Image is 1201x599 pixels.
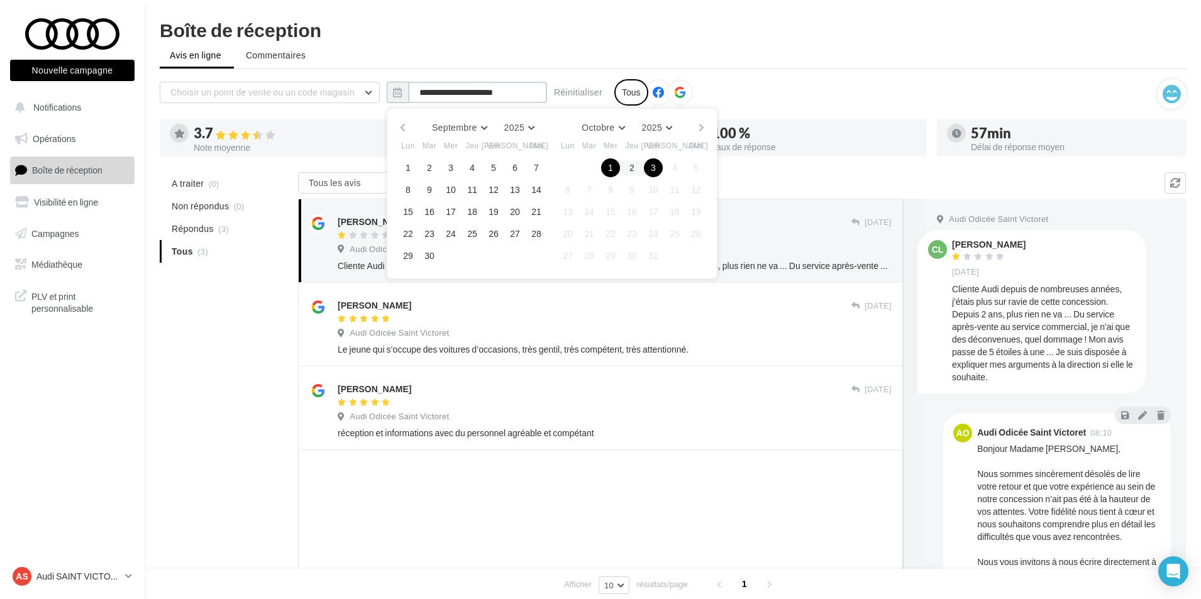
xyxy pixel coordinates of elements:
span: (0) [209,179,219,189]
button: 2 [420,158,439,177]
button: Octobre [577,119,629,136]
span: Lun [401,140,415,151]
button: 21 [580,224,599,243]
button: 3 [644,158,663,177]
span: Tous les avis [309,177,361,188]
button: 26 [687,224,706,243]
div: Le jeune qui s’occupe des voitures d’occasions, très gentil, très compétent, très attentionné. [338,343,892,356]
div: réception et informations avec du personnel agréable et compétant [338,427,892,439]
span: Opérations [33,133,75,144]
button: 15 [601,202,620,221]
button: Réinitialiser [549,85,607,100]
span: Septembre [432,122,477,133]
button: 29 [399,246,418,265]
button: Notifications [8,94,132,121]
button: 2 [623,158,641,177]
span: [PERSON_NAME] [482,140,549,151]
button: 29 [601,246,620,265]
button: 10 [644,180,663,199]
div: [PERSON_NAME] [338,299,411,312]
span: (3) [218,224,229,234]
span: Répondus [172,223,214,235]
span: Audi Odicée Saint Victoret [949,214,1048,225]
button: 3 [441,158,460,177]
span: Lun [561,140,575,151]
button: 19 [484,202,503,221]
span: PLV et print personnalisable [31,288,130,315]
a: AS Audi SAINT VICTORET [10,564,135,588]
button: 27 [506,224,524,243]
div: [PERSON_NAME] [952,240,1026,249]
span: AO [956,427,970,439]
button: 13 [506,180,524,199]
button: 10 [599,576,629,594]
div: Open Intercom Messenger [1158,556,1188,586]
button: 2025 [499,119,540,136]
button: 17 [441,202,460,221]
span: Cl [932,243,944,256]
div: Boîte de réception [160,20,1186,39]
button: Septembre [427,119,492,136]
a: Campagnes [8,221,137,247]
div: 100 % [712,126,917,140]
button: 1 [601,158,620,177]
span: 08:10 [1090,429,1112,437]
span: A traiter [172,177,204,190]
span: AS [16,570,28,583]
span: 2025 [642,122,663,133]
span: Jeu [465,140,479,151]
span: 1 [734,574,755,594]
button: 19 [687,202,706,221]
button: 4 [665,158,684,177]
div: [PERSON_NAME] [338,216,411,228]
p: Audi SAINT VICTORET [36,570,120,583]
button: 22 [399,224,418,243]
button: Nouvelle campagne [10,60,135,81]
span: Jeu [625,140,638,151]
button: 7 [527,158,546,177]
button: 21 [527,202,546,221]
button: 18 [463,202,482,221]
button: 15 [399,202,418,221]
button: 11 [665,180,684,199]
button: 25 [665,224,684,243]
a: Boîte de réception [8,157,137,184]
span: [DATE] [865,217,892,228]
button: 5 [484,158,503,177]
span: Mer [444,140,458,151]
button: 31 [644,246,663,265]
button: 2025 [637,119,678,136]
span: résultats/page [636,578,688,590]
button: 5 [687,158,706,177]
button: 20 [558,224,577,243]
div: Audi Odicée Saint Victoret [977,428,1086,437]
button: 17 [644,202,663,221]
div: Tous [614,79,648,106]
div: Taux de réponse [712,143,917,151]
span: [DATE] [865,384,892,395]
div: Cliente Audi depuis de nombreuses années, j'étais plus sur ravie de cette concession. Depuis 2 an... [338,260,892,272]
span: 2025 [504,122,525,133]
span: Mer [604,140,617,151]
button: 9 [420,180,439,199]
button: 28 [580,246,599,265]
a: Opérations [8,126,137,152]
button: 4 [463,158,482,177]
span: Afficher [564,578,592,590]
button: 25 [463,224,482,243]
button: 8 [601,180,620,199]
button: 26 [484,224,503,243]
span: [PERSON_NAME] [641,140,709,151]
button: 1 [399,158,418,177]
button: 12 [687,180,706,199]
button: 20 [506,202,524,221]
button: 24 [644,224,663,243]
button: 28 [527,224,546,243]
div: Note moyenne [194,143,399,152]
span: Dim [689,140,703,151]
span: Médiathèque [31,259,82,270]
button: Choisir un point de vente ou un code magasin [160,82,380,103]
span: Boîte de réception [32,165,102,175]
span: Mar [423,140,436,151]
button: 13 [558,202,577,221]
